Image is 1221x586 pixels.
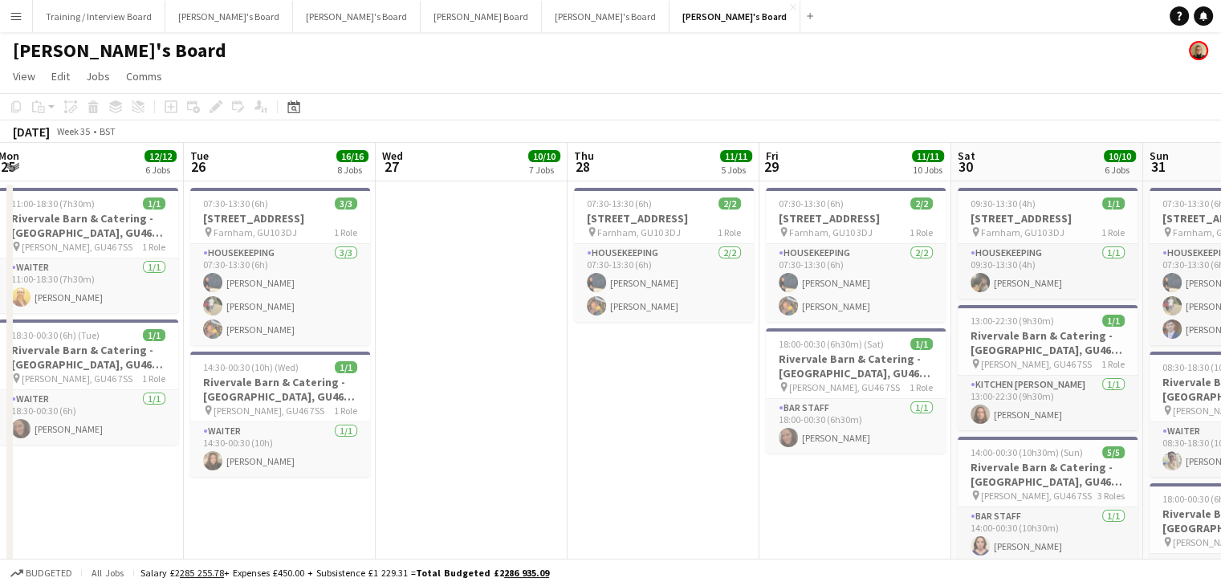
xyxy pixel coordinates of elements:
[13,39,226,63] h1: [PERSON_NAME]'s Board
[33,1,165,32] button: Training / Interview Board
[26,568,72,579] span: Budgeted
[53,125,93,137] span: Week 35
[421,1,542,32] button: [PERSON_NAME] Board
[1189,41,1208,60] app-user-avatar: Nikoleta Gehfeld
[45,66,76,87] a: Edit
[140,567,549,579] div: Salary £2 + Expenses £450.00 + Subsistence £1 229.31 =
[504,567,549,579] tcxspan: Call 286 935.09 via 3CX
[13,69,35,83] span: View
[180,567,224,579] tcxspan: Call 285 255.78 via 3CX
[8,564,75,582] button: Budgeted
[79,66,116,87] a: Jobs
[416,567,549,579] span: Total Budgeted £2
[88,567,127,579] span: All jobs
[293,1,421,32] button: [PERSON_NAME]'s Board
[165,1,293,32] button: [PERSON_NAME]'s Board
[120,66,169,87] a: Comms
[86,69,110,83] span: Jobs
[6,66,42,87] a: View
[51,69,70,83] span: Edit
[542,1,670,32] button: [PERSON_NAME]'s Board
[100,125,116,137] div: BST
[670,1,800,32] button: [PERSON_NAME]'s Board
[126,69,162,83] span: Comms
[13,124,50,140] div: [DATE]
